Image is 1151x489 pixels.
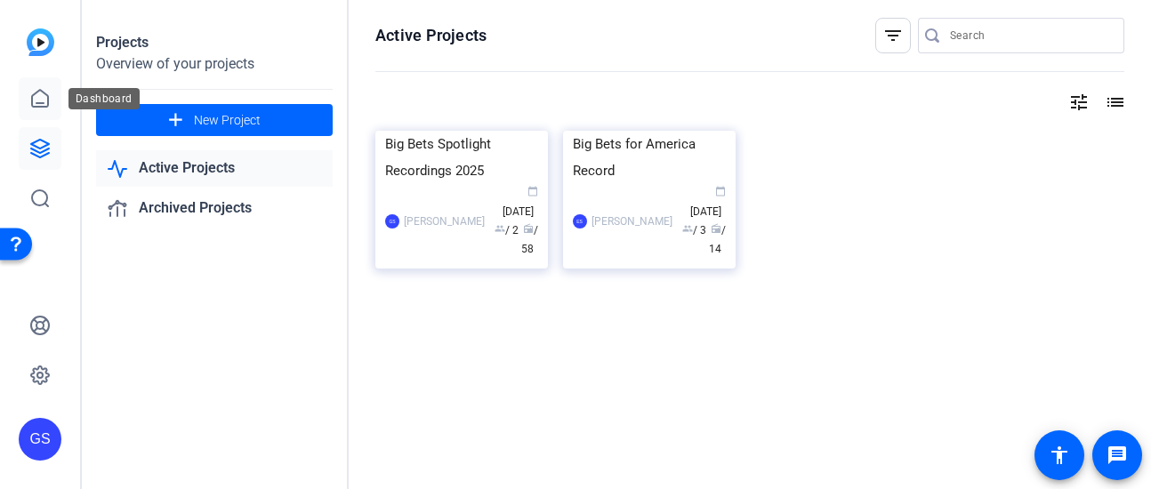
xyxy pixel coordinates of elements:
a: Active Projects [96,150,333,187]
mat-icon: list [1103,92,1124,113]
div: GS [385,214,399,228]
button: New Project [96,104,333,136]
div: Big Bets Spotlight Recordings 2025 [385,131,538,184]
span: / 14 [709,224,726,255]
span: calendar_today [527,186,538,196]
div: Dashboard [68,88,140,109]
div: ES [573,214,587,228]
div: [PERSON_NAME] [404,212,485,230]
img: blue-gradient.svg [27,28,54,56]
input: Search [950,25,1110,46]
div: [PERSON_NAME] [592,212,672,230]
span: group [682,223,693,234]
h1: Active Projects [375,25,487,46]
mat-icon: add [165,109,187,132]
a: Archived Projects [96,190,333,227]
span: radio [711,223,721,234]
span: / 2 [495,224,519,236]
span: New Project [194,111,261,130]
span: calendar_today [715,186,726,196]
mat-icon: accessibility [1049,445,1070,466]
span: group [495,223,505,234]
mat-icon: message [1107,445,1128,466]
div: Big Bets for America Record [573,131,726,184]
span: / 58 [521,224,538,255]
div: GS [19,418,61,461]
mat-icon: filter_list [882,25,904,46]
div: Overview of your projects [96,53,333,75]
span: radio [523,223,534,234]
div: Projects [96,32,333,53]
span: / 3 [682,224,706,236]
mat-icon: tune [1068,92,1090,113]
